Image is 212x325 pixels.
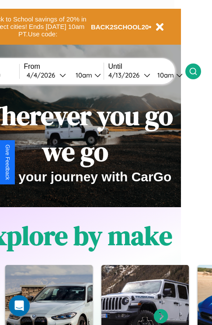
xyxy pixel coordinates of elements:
label: Until [108,63,185,71]
div: 4 / 4 / 2026 [27,71,59,79]
button: 4/4/2026 [24,71,69,80]
button: 10am [69,71,104,80]
div: Give Feedback [4,145,10,180]
button: 10am [150,71,185,80]
b: BACK2SCHOOL20 [91,23,149,31]
div: 10am [153,71,176,79]
label: From [24,63,104,71]
div: 4 / 13 / 2026 [108,71,144,79]
div: 10am [71,71,94,79]
div: Open Intercom Messenger [9,295,30,316]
